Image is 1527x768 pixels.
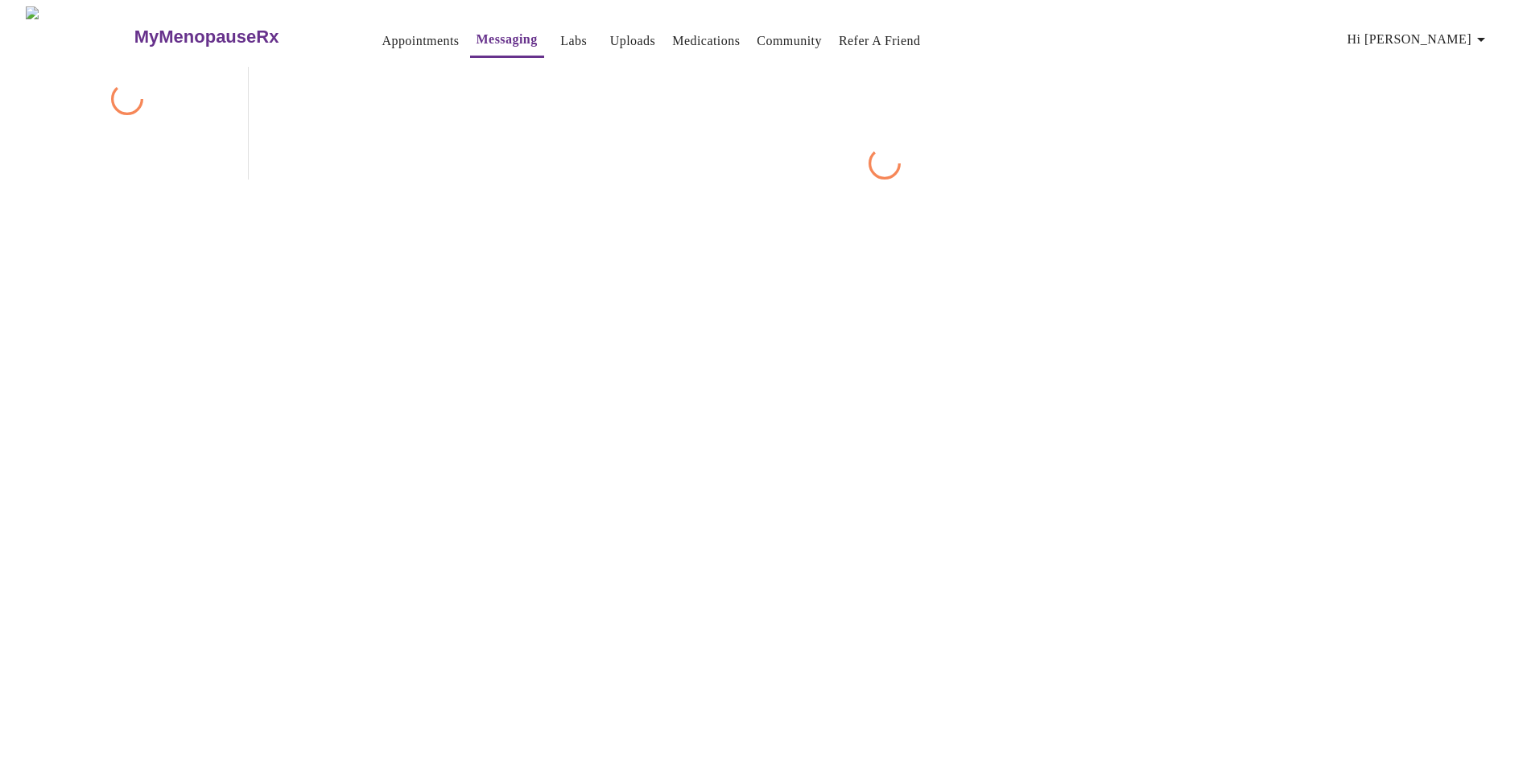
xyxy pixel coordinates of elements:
[1347,28,1491,51] span: Hi [PERSON_NAME]
[470,23,544,58] button: Messaging
[382,30,459,52] a: Appointments
[832,25,927,57] button: Refer a Friend
[375,25,465,57] button: Appointments
[1341,23,1497,56] button: Hi [PERSON_NAME]
[750,25,828,57] button: Community
[604,25,662,57] button: Uploads
[548,25,600,57] button: Labs
[26,6,132,67] img: MyMenopauseRx Logo
[672,30,740,52] a: Medications
[610,30,656,52] a: Uploads
[560,30,587,52] a: Labs
[132,9,343,65] a: MyMenopauseRx
[134,27,279,47] h3: MyMenopauseRx
[477,28,538,51] a: Messaging
[839,30,921,52] a: Refer a Friend
[757,30,822,52] a: Community
[666,25,746,57] button: Medications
